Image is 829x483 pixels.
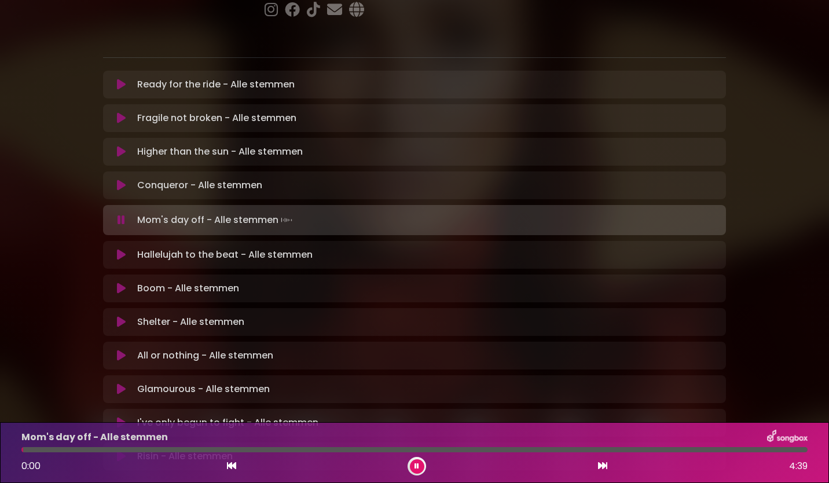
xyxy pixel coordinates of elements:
[137,248,313,262] p: Hallelujah to the beat - Alle stemmen
[767,430,808,445] img: songbox-logo-white.png
[789,459,808,473] span: 4:39
[137,349,273,363] p: All or nothing - Alle stemmen
[137,178,262,192] p: Conqueror - Alle stemmen
[21,459,41,473] span: 0:00
[137,145,303,159] p: Higher than the sun - Alle stemmen
[137,315,244,329] p: Shelter - Alle stemmen
[137,78,295,92] p: Ready for the ride - Alle stemmen
[21,430,168,444] p: Mom's day off - Alle stemmen
[278,212,295,228] img: waveform4.gif
[137,382,270,396] p: Glamourous - Alle stemmen
[137,281,239,295] p: Boom - Alle stemmen
[137,416,318,430] p: I've only begun to fight - Alle stemmen
[137,212,295,228] p: Mom's day off - Alle stemmen
[137,111,296,125] p: Fragile not broken - Alle stemmen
